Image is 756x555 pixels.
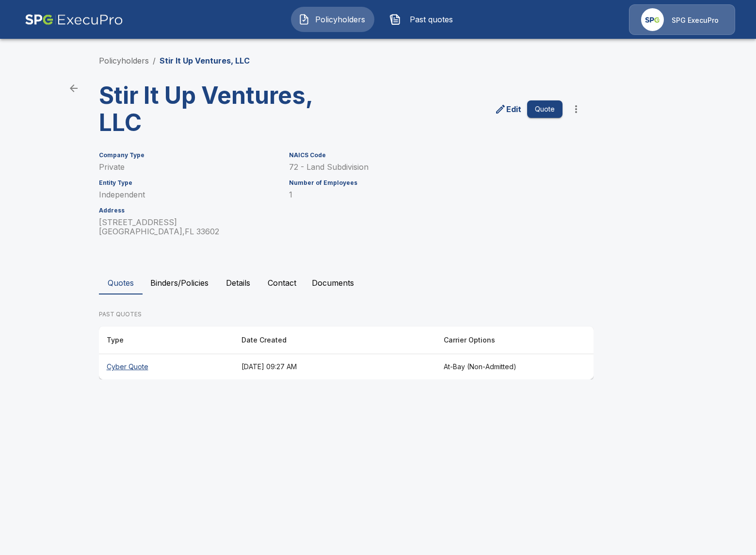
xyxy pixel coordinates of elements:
h6: Number of Employees [289,180,563,186]
img: Past quotes Icon [389,14,401,25]
a: back [64,79,83,98]
h3: Stir It Up Ventures, LLC [99,82,338,136]
h6: Company Type [99,152,277,159]
th: Carrier Options [436,326,594,354]
li: / [153,55,156,66]
button: Contact [260,271,304,294]
span: Policyholders [314,14,367,25]
p: [STREET_ADDRESS] [GEOGRAPHIC_DATA] , FL 33602 [99,218,277,236]
button: Binders/Policies [143,271,216,294]
span: Past quotes [405,14,458,25]
h6: Entity Type [99,180,277,186]
h6: NAICS Code [289,152,563,159]
img: Policyholders Icon [298,14,310,25]
button: Policyholders IconPolicyholders [291,7,374,32]
button: more [566,99,586,119]
p: 1 [289,190,563,199]
a: Policyholders [99,56,149,65]
th: Date Created [234,326,436,354]
table: responsive table [99,326,594,379]
nav: breadcrumb [99,55,250,66]
p: Edit [506,103,521,115]
p: Independent [99,190,277,199]
a: edit [493,101,523,117]
h6: Address [99,207,277,214]
th: At-Bay (Non-Admitted) [436,354,594,380]
button: Quote [527,100,563,118]
button: Documents [304,271,362,294]
p: PAST QUOTES [99,310,594,319]
a: Agency IconSPG ExecuPro [629,4,735,35]
button: Past quotes IconPast quotes [382,7,466,32]
button: Quotes [99,271,143,294]
div: policyholder tabs [99,271,658,294]
th: [DATE] 09:27 AM [234,354,436,380]
p: Private [99,163,277,172]
p: SPG ExecuPro [672,16,719,25]
th: Cyber Quote [99,354,234,380]
p: 72 - Land Subdivision [289,163,563,172]
button: Details [216,271,260,294]
p: Stir It Up Ventures, LLC [160,55,250,66]
th: Type [99,326,234,354]
img: Agency Icon [641,8,664,31]
img: AA Logo [25,4,123,35]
